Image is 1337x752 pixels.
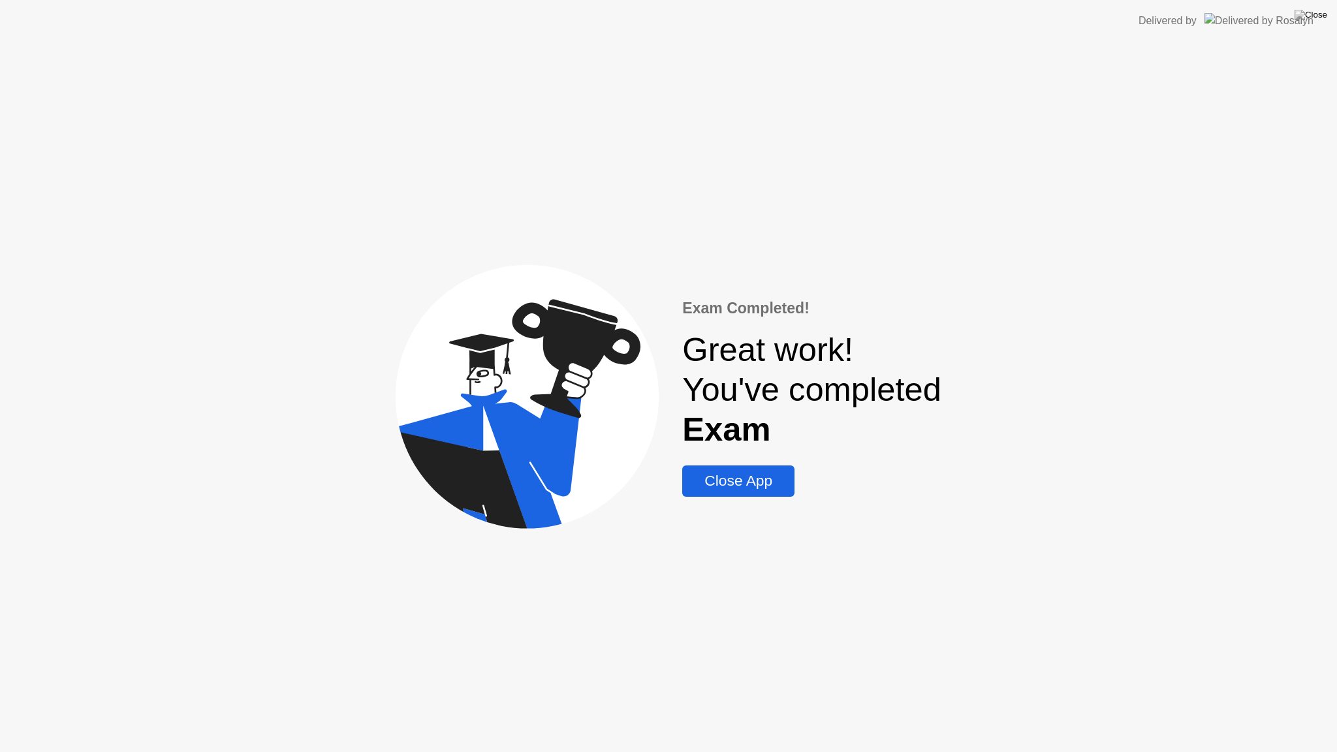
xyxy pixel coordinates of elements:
img: Close [1295,10,1327,20]
b: Exam [682,411,770,448]
div: Great work! You've completed [682,330,941,449]
img: Delivered by Rosalyn [1204,13,1313,28]
button: Close App [682,465,794,497]
div: Close App [686,472,791,490]
div: Delivered by [1139,13,1197,29]
div: Exam Completed! [682,297,941,320]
